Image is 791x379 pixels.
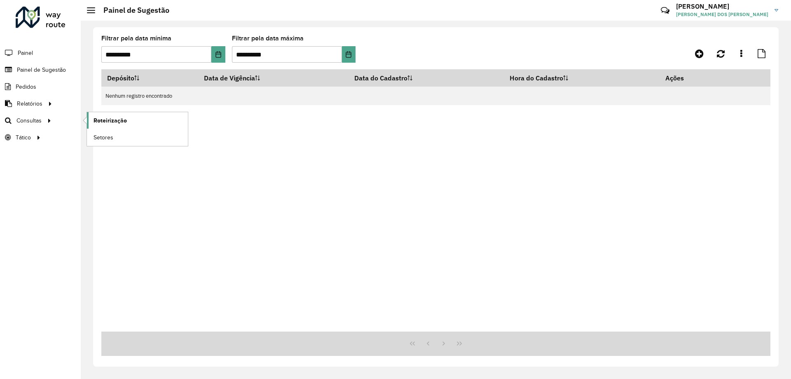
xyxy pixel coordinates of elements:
[95,6,169,15] h2: Painel de Sugestão
[94,116,127,125] span: Roteirização
[17,66,66,74] span: Painel de Sugestão
[16,133,31,142] span: Tático
[211,46,225,63] button: Choose Date
[660,69,709,87] th: Ações
[676,2,768,10] h3: [PERSON_NAME]
[676,11,768,18] span: [PERSON_NAME] DOS [PERSON_NAME]
[342,46,356,63] button: Choose Date
[504,69,660,87] th: Hora do Cadastro
[94,133,113,142] span: Setores
[232,33,304,43] label: Filtrar pela data máxima
[16,82,36,91] span: Pedidos
[87,129,188,146] a: Setores
[101,69,199,87] th: Depósito
[101,87,770,105] td: Nenhum registro encontrado
[199,69,349,87] th: Data de Vigência
[16,116,42,125] span: Consultas
[87,112,188,129] a: Roteirização
[656,2,674,19] a: Contato Rápido
[101,33,171,43] label: Filtrar pela data mínima
[17,99,42,108] span: Relatórios
[18,49,33,57] span: Painel
[349,69,504,87] th: Data do Cadastro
